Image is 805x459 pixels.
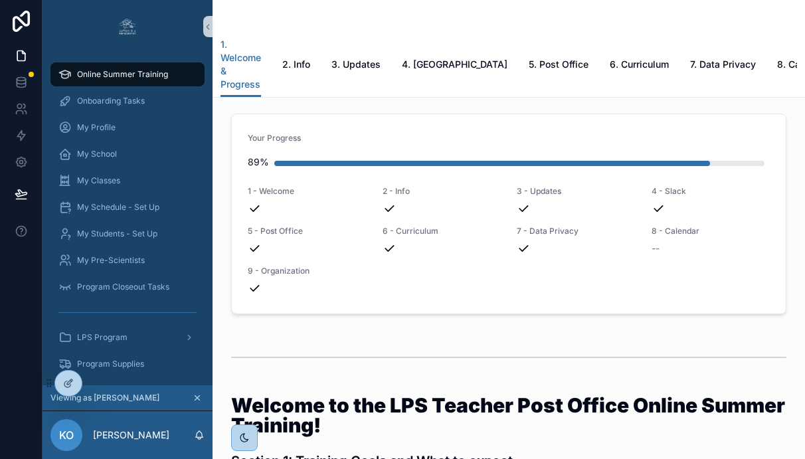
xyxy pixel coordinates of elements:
[50,142,205,166] a: My School
[50,222,205,246] a: My Students - Set Up
[282,58,310,71] span: 2. Info
[331,58,381,71] span: 3. Updates
[248,149,269,175] div: 89%
[690,58,756,71] span: 7. Data Privacy
[77,359,144,369] span: Program Supplies
[50,169,205,193] a: My Classes
[652,186,770,197] span: 4 - Slack
[529,52,588,79] a: 5. Post Office
[690,52,756,79] a: 7. Data Privacy
[77,202,159,213] span: My Schedule - Set Up
[248,186,367,197] span: 1 - Welcome
[50,89,205,113] a: Onboarding Tasks
[221,33,261,98] a: 1. Welcome & Progress
[517,226,636,236] span: 7 - Data Privacy
[652,242,660,255] span: --
[50,116,205,139] a: My Profile
[59,427,74,443] span: KO
[43,53,213,385] div: scrollable content
[77,175,120,186] span: My Classes
[77,229,157,239] span: My Students - Set Up
[610,58,669,71] span: 6. Curriculum
[93,428,169,442] p: [PERSON_NAME]
[77,282,169,292] span: Program Closeout Tasks
[610,52,669,79] a: 6. Curriculum
[248,226,367,236] span: 5 - Post Office
[652,226,770,236] span: 8 - Calendar
[77,149,117,159] span: My School
[117,16,138,37] img: App logo
[529,58,588,71] span: 5. Post Office
[50,275,205,299] a: Program Closeout Tasks
[77,69,168,80] span: Online Summer Training
[383,226,501,236] span: 6 - Curriculum
[50,325,205,349] a: LPS Program
[77,96,145,106] span: Onboarding Tasks
[50,195,205,219] a: My Schedule - Set Up
[77,122,116,133] span: My Profile
[517,186,636,197] span: 3 - Updates
[77,255,145,266] span: My Pre-Scientists
[282,52,310,79] a: 2. Info
[331,52,381,79] a: 3. Updates
[221,38,261,91] span: 1. Welcome & Progress
[383,186,501,197] span: 2 - Info
[50,62,205,86] a: Online Summer Training
[50,393,159,403] span: Viewing as [PERSON_NAME]
[231,395,786,435] h1: Welcome to the LPS Teacher Post Office Online Summer Training!
[50,248,205,272] a: My Pre-Scientists
[402,58,507,71] span: 4. [GEOGRAPHIC_DATA]
[248,133,770,143] span: Your Progress
[248,266,367,276] span: 9 - Organization
[402,52,507,79] a: 4. [GEOGRAPHIC_DATA]
[77,332,128,343] span: LPS Program
[50,352,205,376] a: Program Supplies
